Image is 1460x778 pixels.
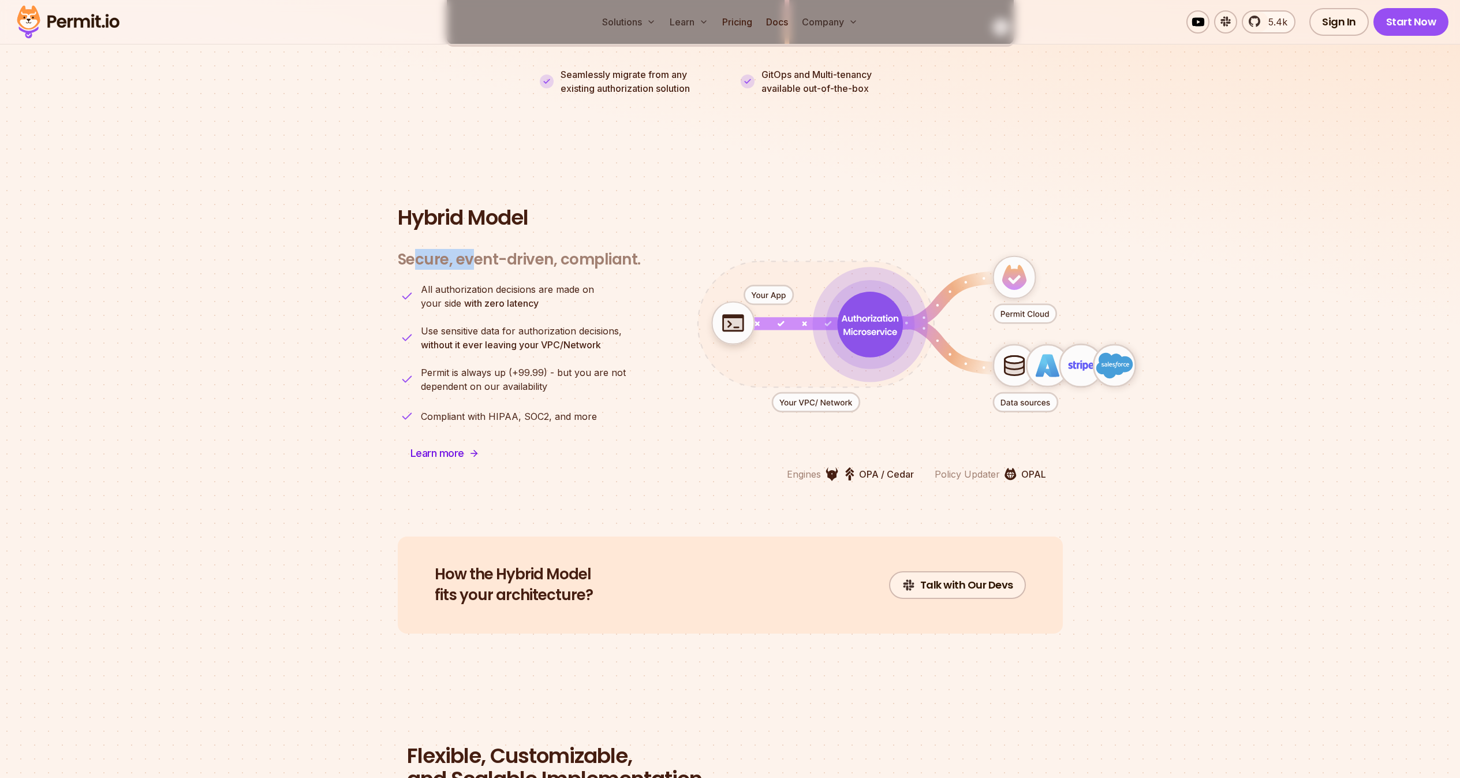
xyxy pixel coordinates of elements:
[598,10,660,33] button: Solutions
[398,250,641,269] h3: Secure, event-driven, compliant.
[561,68,720,95] p: Seamlessly migrate from any existing authorization solution
[1021,467,1046,481] p: OPAL
[421,339,601,351] strong: without it ever leaving your VPC/Network
[1309,8,1369,36] a: Sign In
[889,571,1026,599] a: Talk with Our Devs
[859,467,914,481] p: OPA / Cedar
[421,410,597,423] p: Compliant with HIPAA, SOC2, and more
[421,366,626,379] span: Permit is always up (+99.99) - but you are not
[1261,15,1287,29] span: 5.4k
[421,324,622,338] span: Use sensitive data for authorization decisions,
[421,366,626,393] p: dependent on our availability
[1242,10,1295,33] a: 5.4k
[662,222,1172,446] div: animation
[761,10,793,33] a: Docs
[407,745,1054,768] span: Flexible, Customizable,
[421,282,594,296] span: All authorization decisions are made on
[398,206,1063,229] h2: Hybrid Model
[421,282,594,310] p: your side
[797,10,862,33] button: Company
[12,2,125,42] img: Permit logo
[410,445,464,461] span: Learn more
[1373,8,1449,36] a: Start Now
[398,440,492,467] a: Learn more
[935,467,1000,481] p: Policy Updater
[435,564,593,585] span: How the Hybrid Model
[665,10,713,33] button: Learn
[718,10,757,33] a: Pricing
[761,68,872,95] p: GitOps and Multi-tenancy available out-of-the-box
[787,467,821,481] p: Engines
[435,564,593,606] h2: fits your architecture?
[464,297,539,309] strong: with zero latency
